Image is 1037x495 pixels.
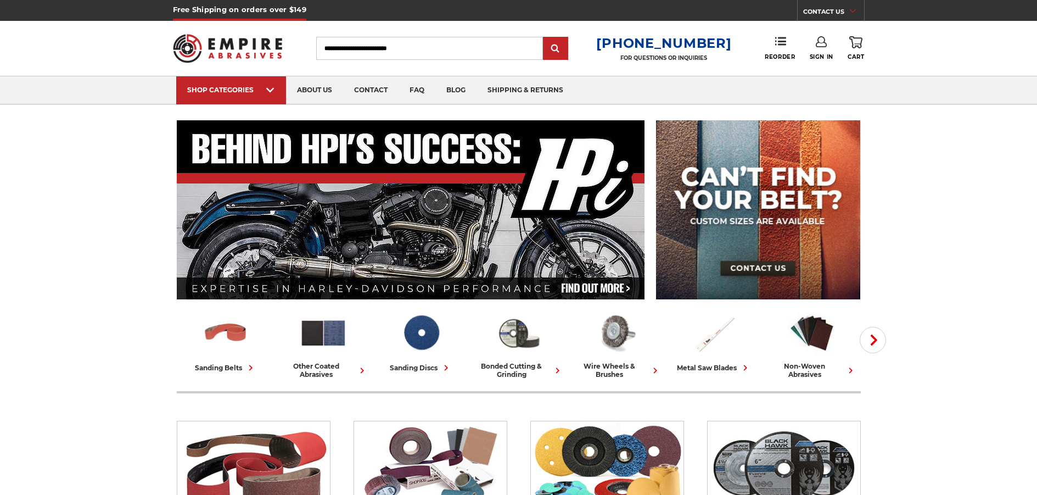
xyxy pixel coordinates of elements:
div: bonded cutting & grinding [474,362,563,379]
div: SHOP CATEGORIES [187,86,275,94]
a: CONTACT US [803,5,864,21]
div: metal saw blades [677,362,751,374]
a: non-woven abrasives [767,309,856,379]
a: [PHONE_NUMBER] [596,35,731,51]
a: other coated abrasives [279,309,368,379]
a: Cart [848,36,864,60]
a: sanding discs [377,309,466,374]
a: metal saw blades [670,309,759,374]
span: Sign In [810,53,833,60]
a: contact [343,76,399,104]
img: Non-woven Abrasives [788,309,836,357]
a: bonded cutting & grinding [474,309,563,379]
img: Banner for an interview featuring Horsepower Inc who makes Harley performance upgrades featured o... [177,120,645,299]
img: Sanding Belts [201,309,250,357]
a: Reorder [765,36,795,60]
img: Sanding Discs [397,309,445,357]
img: Other Coated Abrasives [299,309,347,357]
a: faq [399,76,435,104]
div: wire wheels & brushes [572,362,661,379]
a: sanding belts [181,309,270,374]
div: sanding discs [390,362,452,374]
span: Reorder [765,53,795,60]
span: Cart [848,53,864,60]
button: Next [860,327,886,353]
a: about us [286,76,343,104]
img: Metal Saw Blades [690,309,738,357]
img: Bonded Cutting & Grinding [495,309,543,357]
img: Wire Wheels & Brushes [592,309,641,357]
div: other coated abrasives [279,362,368,379]
a: blog [435,76,477,104]
input: Submit [545,38,567,60]
a: shipping & returns [477,76,574,104]
p: FOR QUESTIONS OR INQUIRIES [596,54,731,62]
img: promo banner for custom belts. [656,120,860,299]
div: non-woven abrasives [767,362,856,379]
img: Empire Abrasives [173,27,283,70]
div: sanding belts [195,362,256,374]
a: wire wheels & brushes [572,309,661,379]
